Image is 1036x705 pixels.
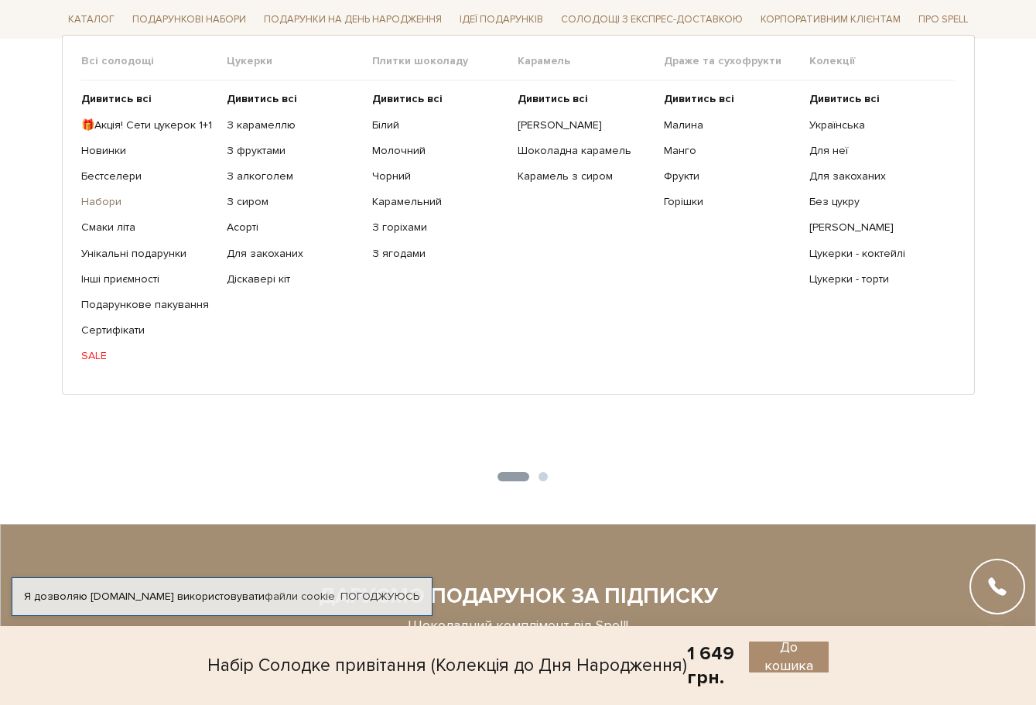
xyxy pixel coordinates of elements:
[227,169,361,183] a: З алкоголем
[258,8,448,32] span: Подарунки на День народження
[81,272,215,286] a: Інші приємності
[497,472,529,481] button: 1 of 2
[62,8,121,32] span: Каталог
[372,92,443,105] b: Дивитись всі
[809,272,943,286] a: Цукерки - торти
[809,92,943,106] a: Дивитись всі
[759,638,819,675] span: До кошика
[126,8,252,32] span: Подарункові набори
[687,642,749,690] div: 1 649 грн.
[664,195,798,209] a: Горішки
[81,92,152,105] b: Дивитись всі
[518,92,651,106] a: Дивитись всі
[81,144,215,158] a: Новинки
[518,144,651,158] a: Шоколадна карамель
[912,8,974,32] span: Про Spell
[372,221,506,234] a: З горіхами
[227,246,361,260] a: Для закоханих
[664,169,798,183] a: Фрукти
[227,195,361,209] a: З сиром
[664,92,798,106] a: Дивитись всі
[749,642,829,672] button: До кошика
[81,221,215,234] a: Смаки літа
[518,54,663,68] span: Карамель
[81,54,227,68] span: Всі солодощі
[518,169,651,183] a: Карамель з сиром
[372,169,506,183] a: Чорний
[372,144,506,158] a: Молочний
[809,54,955,68] span: Колекції
[809,92,880,105] b: Дивитись всі
[372,92,506,106] a: Дивитись всі
[809,246,943,260] a: Цукерки - коктейлі
[227,118,361,132] a: З карамеллю
[81,298,215,312] a: Подарункове пакування
[227,144,361,158] a: З фруктами
[809,144,943,158] a: Для неї
[664,118,798,132] a: Малина
[81,118,215,132] a: 🎁Акція! Сети цукерок 1+1
[809,221,943,234] a: [PERSON_NAME]
[340,590,419,604] a: Погоджуюсь
[809,118,943,132] a: Українська
[265,590,335,603] a: файли cookie
[453,8,549,32] span: Ідеї подарунків
[227,221,361,234] a: Асорті
[81,246,215,260] a: Унікальні подарунки
[372,246,506,260] a: З ягодами
[12,590,432,604] div: Я дозволяю [DOMAIN_NAME] використовувати
[227,92,361,106] a: Дивитись всі
[81,92,215,106] a: Дивитись всі
[62,35,975,394] div: Каталог
[809,195,943,209] a: Без цукру
[664,54,809,68] span: Драже та сухофрукти
[227,272,361,286] a: Діскавері кіт
[518,118,651,132] a: [PERSON_NAME]
[518,92,588,105] b: Дивитись всі
[207,642,687,690] div: Набір Солодке привітання (Колекція до Дня Народження)
[81,169,215,183] a: Бестселери
[539,472,548,481] button: 2 of 2
[754,6,907,33] a: Корпоративним клієнтам
[664,92,734,105] b: Дивитись всі
[227,54,372,68] span: Цукерки
[81,195,215,209] a: Набори
[372,195,506,209] a: Карамельний
[372,54,518,68] span: Плитки шоколаду
[555,6,749,33] a: Солодощі з експрес-доставкою
[81,349,215,363] a: SALE
[227,92,297,105] b: Дивитись всі
[809,169,943,183] a: Для закоханих
[81,323,215,337] a: Сертифікати
[372,118,506,132] a: Білий
[664,144,798,158] a: Манго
